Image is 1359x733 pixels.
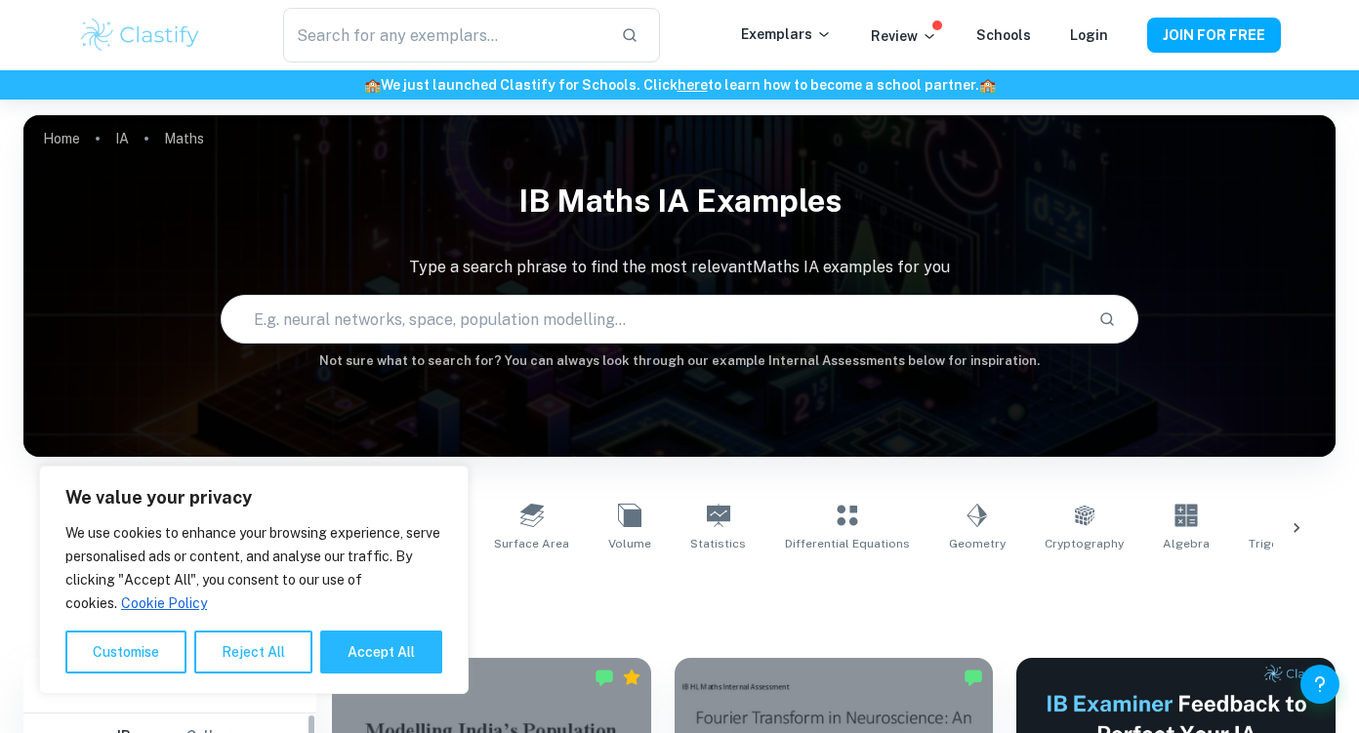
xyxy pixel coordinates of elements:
[678,77,708,93] a: here
[39,466,469,694] div: We value your privacy
[89,576,1270,611] h1: All Maths IA Examples
[1300,665,1339,704] button: Help and Feedback
[494,535,569,552] span: Surface Area
[871,25,937,47] p: Review
[78,16,202,55] img: Clastify logo
[979,77,996,93] span: 🏫
[194,631,312,673] button: Reject All
[23,170,1336,232] h1: IB Maths IA examples
[1091,303,1124,336] button: Search
[283,8,605,62] input: Search for any exemplars...
[1163,535,1210,552] span: Algebra
[222,292,1084,346] input: E.g. neural networks, space, population modelling...
[65,631,186,673] button: Customise
[23,658,316,713] h6: Filter exemplars
[320,631,442,673] button: Accept All
[1070,27,1108,43] a: Login
[949,535,1006,552] span: Geometry
[23,351,1336,371] h6: Not sure what to search for? You can always look through our example Internal Assessments below f...
[741,23,832,45] p: Exemplars
[65,486,442,509] p: We value your privacy
[364,77,381,93] span: 🏫
[976,27,1031,43] a: Schools
[1147,18,1281,53] button: JOIN FOR FREE
[43,125,80,152] a: Home
[622,668,641,687] div: Premium
[4,74,1355,96] h6: We just launched Clastify for Schools. Click to learn how to become a school partner.
[608,535,651,552] span: Volume
[164,128,204,149] p: Maths
[964,668,983,687] img: Marked
[120,594,208,612] a: Cookie Policy
[595,668,614,687] img: Marked
[65,521,442,615] p: We use cookies to enhance your browsing experience, serve personalised ads or content, and analys...
[1045,535,1124,552] span: Cryptography
[115,125,129,152] a: IA
[1249,535,1327,552] span: Trigonometry
[23,256,1336,279] p: Type a search phrase to find the most relevant Maths IA examples for you
[785,535,910,552] span: Differential Equations
[690,535,746,552] span: Statistics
